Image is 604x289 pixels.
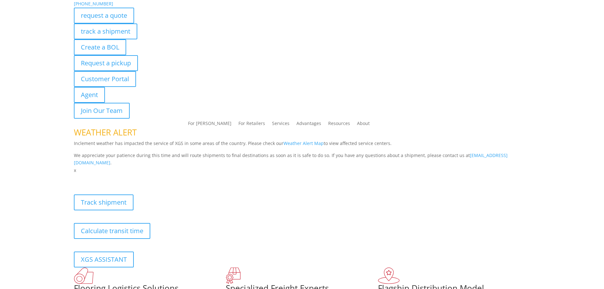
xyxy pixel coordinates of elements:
a: About [357,121,370,128]
img: xgs-icon-focused-on-flooring-red [226,267,241,284]
a: XGS ASSISTANT [74,252,134,267]
p: Inclement weather has impacted the service of XGS in some areas of the country. Please check our ... [74,140,530,152]
a: request a quote [74,8,134,23]
img: xgs-icon-total-supply-chain-intelligence-red [74,267,94,284]
a: Agent [74,87,105,103]
span: WEATHER ALERT [74,127,137,138]
a: Track shipment [74,194,133,210]
a: For [PERSON_NAME] [188,121,231,128]
p: We appreciate your patience during this time and will route shipments to final destinations as so... [74,152,530,167]
a: Resources [328,121,350,128]
img: xgs-icon-flagship-distribution-model-red [378,267,400,284]
a: Calculate transit time [74,223,150,239]
a: Create a BOL [74,39,126,55]
a: track a shipment [74,23,137,39]
a: Customer Portal [74,71,136,87]
a: Advantages [296,121,321,128]
p: x [74,167,530,174]
b: Visibility, transparency, and control for your entire supply chain. [74,175,215,181]
a: Request a pickup [74,55,138,71]
a: For Retailers [238,121,265,128]
a: [PHONE_NUMBER] [74,1,113,7]
a: Services [272,121,289,128]
a: Join Our Team [74,103,130,119]
a: Weather Alert Map [283,140,324,146]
